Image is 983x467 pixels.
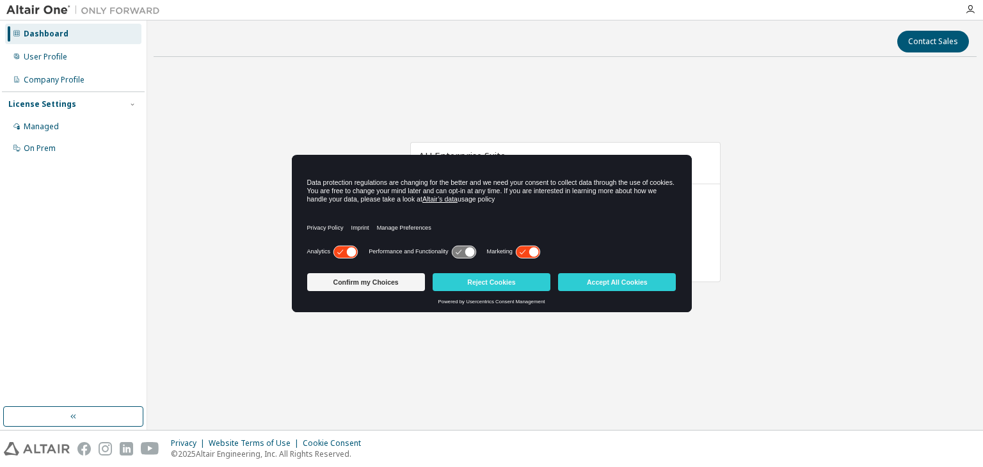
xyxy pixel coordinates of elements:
[77,442,91,455] img: facebook.svg
[120,442,133,455] img: linkedin.svg
[8,99,76,109] div: License Settings
[24,29,68,39] div: Dashboard
[24,75,84,85] div: Company Profile
[171,448,369,459] p: © 2025 Altair Engineering, Inc. All Rights Reserved.
[141,442,159,455] img: youtube.svg
[419,149,506,162] span: AU Enterprise Suite
[6,4,166,17] img: Altair One
[171,438,209,448] div: Privacy
[303,438,369,448] div: Cookie Consent
[24,122,59,132] div: Managed
[4,442,70,455] img: altair_logo.svg
[99,442,112,455] img: instagram.svg
[897,31,969,52] button: Contact Sales
[24,143,56,154] div: On Prem
[209,438,303,448] div: Website Terms of Use
[24,52,67,62] div: User Profile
